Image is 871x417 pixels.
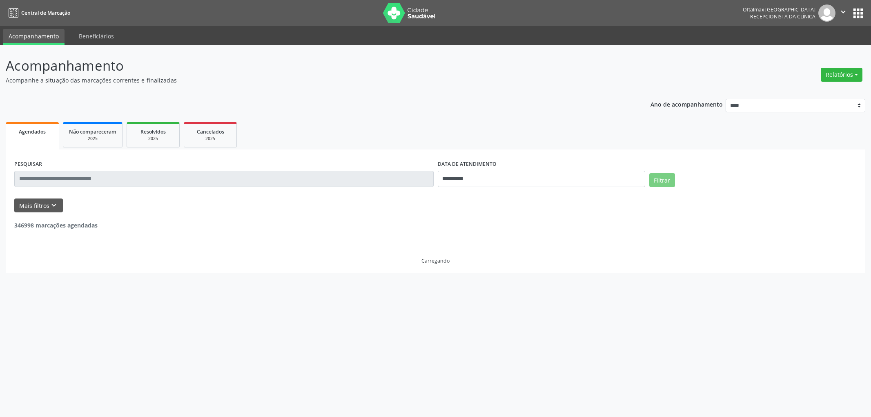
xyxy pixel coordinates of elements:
[73,29,120,43] a: Beneficiários
[649,173,675,187] button: Filtrar
[750,13,815,20] span: Recepcionista da clínica
[21,9,70,16] span: Central de Marcação
[650,99,723,109] p: Ano de acompanhamento
[821,68,862,82] button: Relatórios
[14,198,63,213] button: Mais filtroskeyboard_arrow_down
[69,128,116,135] span: Não compareceram
[140,128,166,135] span: Resolvidos
[839,7,848,16] i: 
[438,158,497,171] label: DATA DE ATENDIMENTO
[743,6,815,13] div: Oftalmax [GEOGRAPHIC_DATA]
[133,136,174,142] div: 2025
[190,136,231,142] div: 2025
[818,4,835,22] img: img
[851,6,865,20] button: apps
[6,6,70,20] a: Central de Marcação
[6,56,608,76] p: Acompanhamento
[835,4,851,22] button: 
[197,128,224,135] span: Cancelados
[3,29,65,45] a: Acompanhamento
[421,257,450,264] div: Carregando
[6,76,608,85] p: Acompanhe a situação das marcações correntes e finalizadas
[14,158,42,171] label: PESQUISAR
[49,201,58,210] i: keyboard_arrow_down
[69,136,116,142] div: 2025
[19,128,46,135] span: Agendados
[14,221,98,229] strong: 346998 marcações agendadas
